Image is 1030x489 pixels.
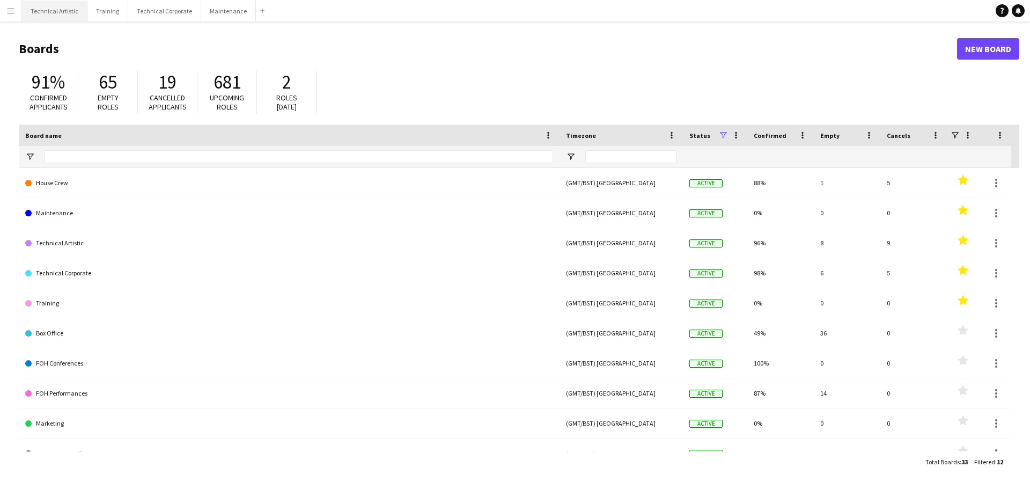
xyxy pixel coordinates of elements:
div: : [974,451,1003,472]
span: Active [689,239,723,247]
div: 100% [747,348,814,378]
button: Technical Corporate [128,1,201,21]
span: Cancelled applicants [149,93,187,112]
div: (GMT/BST) [GEOGRAPHIC_DATA] [560,318,683,348]
div: (GMT/BST) [GEOGRAPHIC_DATA] [560,228,683,258]
div: 0 [880,378,947,408]
span: Board name [25,132,62,140]
div: (GMT/BST) [GEOGRAPHIC_DATA] [560,258,683,288]
a: Permanent Staff [25,439,553,469]
a: Marketing [25,408,553,439]
div: 0 [814,408,880,438]
span: 681 [214,70,241,94]
div: 0 [880,439,947,468]
span: Active [689,450,723,458]
div: 0 [880,318,947,348]
button: Open Filter Menu [25,152,35,162]
div: 0 [880,288,947,318]
div: 0% [747,408,814,438]
div: (GMT/BST) [GEOGRAPHIC_DATA] [560,168,683,198]
div: 0% [747,288,814,318]
span: Filtered [974,458,995,466]
a: FOH Performances [25,378,553,408]
h1: Boards [19,41,957,57]
div: (GMT/BST) [GEOGRAPHIC_DATA] [560,439,683,468]
div: 0 [814,348,880,378]
span: 65 [99,70,117,94]
span: Roles [DATE] [276,93,297,112]
a: New Board [957,38,1019,60]
span: Active [689,360,723,368]
span: 33 [961,458,968,466]
div: 0% [747,198,814,228]
span: Empty roles [98,93,119,112]
span: Confirmed applicants [30,93,68,112]
span: Status [689,132,710,140]
button: Technical Artistic [22,1,87,21]
span: Upcoming roles [210,93,244,112]
div: 98% [747,258,814,288]
input: Timezone Filter Input [585,150,676,163]
div: (GMT/BST) [GEOGRAPHIC_DATA] [560,198,683,228]
div: (GMT/BST) [GEOGRAPHIC_DATA] [560,378,683,408]
a: Technical Artistic [25,228,553,258]
button: Training [87,1,128,21]
a: FOH Conferences [25,348,553,378]
span: Active [689,300,723,308]
div: (GMT/BST) [GEOGRAPHIC_DATA] [560,348,683,378]
div: : [925,451,968,472]
div: 0 [814,288,880,318]
button: Open Filter Menu [566,152,576,162]
div: 0 [814,439,880,468]
div: 96% [747,228,814,258]
div: 0 [880,198,947,228]
a: Technical Corporate [25,258,553,288]
span: Active [689,390,723,398]
span: Active [689,209,723,217]
span: Active [689,269,723,278]
span: Timezone [566,132,596,140]
span: Active [689,420,723,428]
input: Board name Filter Input [45,150,553,163]
span: Active [689,179,723,187]
div: 0 [814,198,880,228]
div: 1 [814,168,880,198]
div: 49% [747,318,814,348]
div: (GMT/BST) [GEOGRAPHIC_DATA] [560,408,683,438]
div: 0 [880,408,947,438]
div: 5 [880,258,947,288]
span: Empty [820,132,840,140]
div: 36 [814,318,880,348]
span: 19 [158,70,176,94]
div: 88% [747,168,814,198]
span: Cancels [887,132,910,140]
span: 2 [282,70,291,94]
div: 9 [880,228,947,258]
span: Active [689,330,723,338]
a: Training [25,288,553,318]
a: Maintenance [25,198,553,228]
div: 0 [880,348,947,378]
a: House Crew [25,168,553,198]
div: 5 [880,168,947,198]
span: Confirmed [754,132,786,140]
div: 87% [747,378,814,408]
span: 12 [997,458,1003,466]
span: Total Boards [925,458,960,466]
div: 6 [814,258,880,288]
div: 8 [814,228,880,258]
span: 91% [32,70,65,94]
div: (GMT/BST) [GEOGRAPHIC_DATA] [560,288,683,318]
a: Box Office [25,318,553,348]
button: Maintenance [201,1,256,21]
div: 14 [814,378,880,408]
div: 0% [747,439,814,468]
